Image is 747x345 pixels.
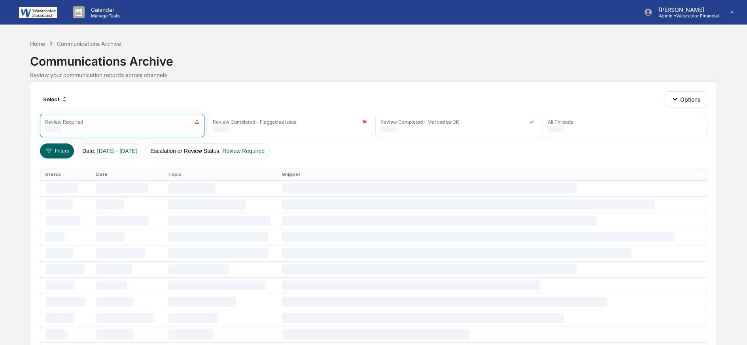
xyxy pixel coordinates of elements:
img: icon [195,119,200,124]
button: Date:[DATE] - [DATE] [77,143,142,158]
button: Filters [40,143,74,158]
div: All Threads [548,119,573,125]
span: [DATE] - [DATE] [97,148,137,154]
button: Options [664,91,707,107]
p: [PERSON_NAME] [652,6,719,13]
div: Home [30,40,45,47]
div: Review your communication records across channels [30,72,717,78]
th: Snippet [277,168,707,180]
div: Review Completed - Marked as OK [380,119,459,125]
th: Topic [163,168,278,180]
div: Communications Archive [57,40,121,47]
p: Calendar [85,6,125,13]
div: Select [40,93,71,106]
span: Review Required [222,148,265,154]
img: logo [19,7,57,18]
div: Review Completed - Flagged as Issue [213,119,297,125]
th: Status [40,168,91,180]
button: Escalation or Review Status:Review Required [145,143,270,158]
img: icon [530,119,534,124]
th: Date [91,168,163,180]
img: icon [362,119,367,124]
p: Admin • Watercolor Financial [652,13,719,19]
p: Manage Tasks [85,13,125,19]
div: Review Required [45,119,83,125]
div: Communications Archive [30,48,717,68]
